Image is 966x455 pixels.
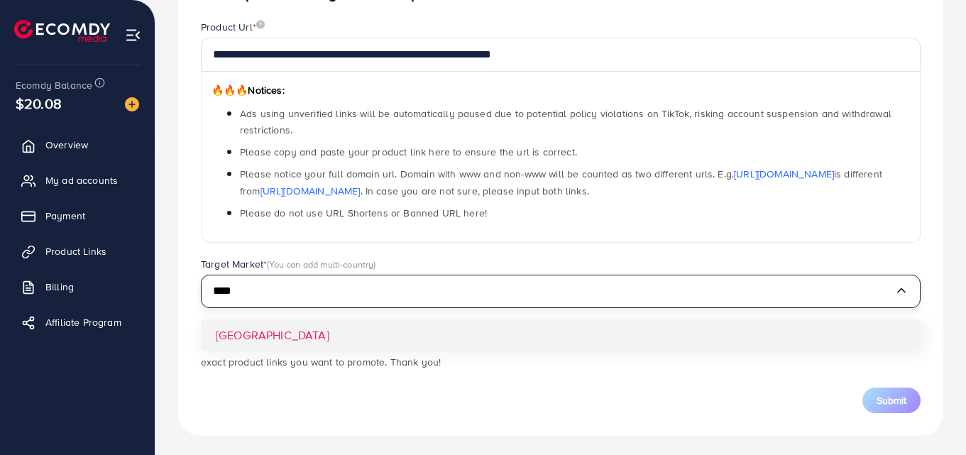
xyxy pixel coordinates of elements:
[201,336,921,371] p: *Note: If you use unverified product links, the Ecomdy system will notify the support team to rev...
[240,106,891,137] span: Ads using unverified links will be automatically paused due to potential policy violations on Tik...
[212,83,248,97] span: 🔥🔥🔥
[16,78,92,92] span: Ecomdy Balance
[734,167,834,181] a: [URL][DOMAIN_NAME]
[201,275,921,308] div: Search for option
[906,391,955,444] iframe: Chat
[45,280,74,294] span: Billing
[260,184,361,198] a: [URL][DOMAIN_NAME]
[240,145,577,159] span: Please copy and paste your product link here to ensure the url is correct.
[11,308,144,336] a: Affiliate Program
[45,209,85,223] span: Payment
[11,202,144,230] a: Payment
[45,244,106,258] span: Product Links
[213,280,894,302] input: Search for option
[212,83,285,97] span: Notices:
[201,20,265,34] label: Product Url
[11,237,144,265] a: Product Links
[11,131,144,159] a: Overview
[11,273,144,301] a: Billing
[240,167,882,197] span: Please notice your full domain url. Domain with www and non-www will be counted as two different ...
[14,20,110,42] img: logo
[45,173,118,187] span: My ad accounts
[45,138,88,152] span: Overview
[240,206,487,220] span: Please do not use URL Shortens or Banned URL here!
[256,20,265,29] img: image
[201,257,376,271] label: Target Market
[125,27,141,43] img: menu
[11,166,144,194] a: My ad accounts
[862,388,921,413] button: Submit
[125,97,139,111] img: image
[267,258,375,270] span: (You can add multi-country)
[45,315,121,329] span: Affiliate Program
[202,320,920,351] li: [GEOGRAPHIC_DATA]
[877,393,906,407] span: Submit
[16,93,62,114] span: $20.08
